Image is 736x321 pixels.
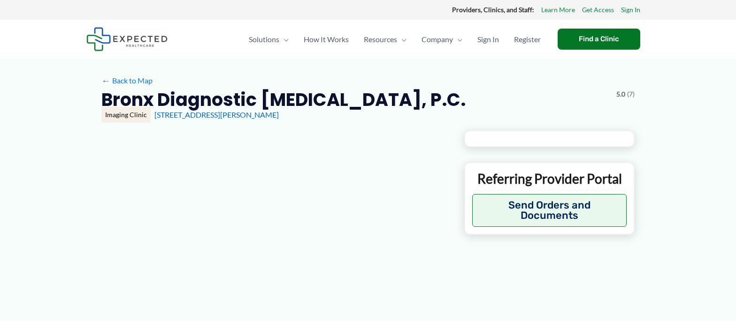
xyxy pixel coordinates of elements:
h2: Bronx Diagnostic [MEDICAL_DATA], P.C. [101,88,466,111]
span: How It Works [304,23,349,56]
div: Imaging Clinic [101,107,151,123]
a: Get Access [582,4,614,16]
span: (7) [627,88,635,100]
span: Sign In [477,23,499,56]
a: SolutionsMenu Toggle [241,23,296,56]
a: Sign In [621,4,640,16]
span: 5.0 [616,88,625,100]
span: Resources [364,23,397,56]
nav: Primary Site Navigation [241,23,548,56]
a: ResourcesMenu Toggle [356,23,414,56]
button: Send Orders and Documents [472,194,627,227]
span: Register [514,23,541,56]
a: How It Works [296,23,356,56]
a: Register [506,23,548,56]
a: ←Back to Map [101,74,153,88]
span: Solutions [249,23,279,56]
p: Referring Provider Portal [472,170,627,187]
span: ← [101,76,110,85]
a: Find a Clinic [558,29,640,50]
a: [STREET_ADDRESS][PERSON_NAME] [154,110,279,119]
span: Menu Toggle [453,23,462,56]
a: CompanyMenu Toggle [414,23,470,56]
span: Menu Toggle [397,23,406,56]
img: Expected Healthcare Logo - side, dark font, small [86,27,168,51]
a: Sign In [470,23,506,56]
span: Menu Toggle [279,23,289,56]
strong: Providers, Clinics, and Staff: [452,6,534,14]
span: Company [422,23,453,56]
a: Learn More [541,4,575,16]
